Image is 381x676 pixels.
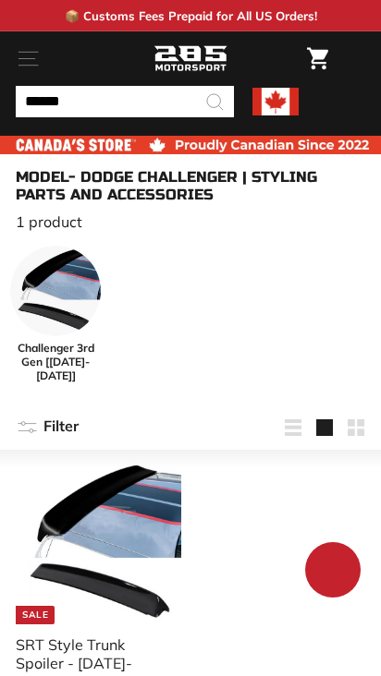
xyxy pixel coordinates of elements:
p: 📦 Customs Fees Prepaid for All US Orders! [65,8,317,23]
button: Filter [16,405,79,450]
div: Sale [16,606,55,624]
p: 1 product [16,212,365,231]
a: Challenger 3rd Gen [[DATE]-[DATE]] [10,246,101,382]
span: Challenger 3rd Gen [[DATE]-[DATE]] [10,341,101,382]
img: Logo_285_Motorsport_areodynamics_components [154,43,227,75]
a: Cart [298,32,338,85]
img: challenger spoiler [16,459,181,624]
h1: Model- Dodge Challenger | Styling Parts and Accessories [16,168,365,203]
inbox-online-store-chat: Shopify online store chat [300,542,366,602]
input: Search [16,86,234,117]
